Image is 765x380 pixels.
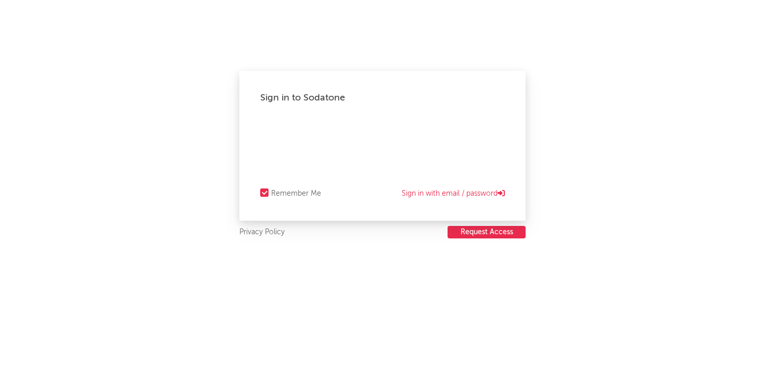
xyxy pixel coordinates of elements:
div: Remember Me [271,187,321,200]
a: Privacy Policy [239,226,285,239]
div: Sign in to Sodatone [260,92,505,104]
a: Sign in with email / password [402,187,505,200]
a: Request Access [448,226,526,239]
button: Request Access [448,226,526,238]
